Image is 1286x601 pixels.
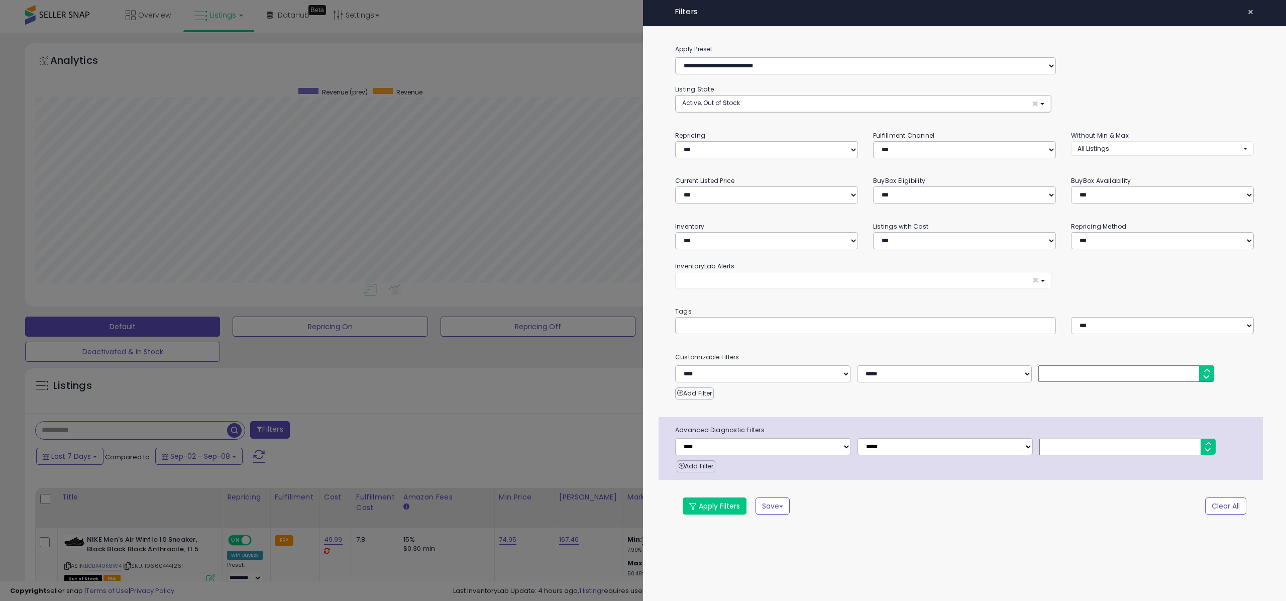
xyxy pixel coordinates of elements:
button: All Listings [1071,141,1254,156]
span: All Listings [1078,144,1109,153]
h4: Filters [675,8,1254,16]
small: Inventory [675,222,704,231]
span: × [1032,275,1039,285]
small: Current Listed Price [675,176,734,185]
button: × [1243,5,1258,19]
button: Add Filter [675,387,714,399]
button: Clear All [1205,497,1246,515]
span: × [1032,98,1038,109]
small: Fulfillment Channel [873,131,934,140]
label: Apply Preset: [668,44,1261,55]
small: Listings with Cost [873,222,928,231]
button: Apply Filters [683,497,746,515]
small: BuyBox Eligibility [873,176,925,185]
small: Repricing [675,131,705,140]
small: BuyBox Availability [1071,176,1131,185]
small: Customizable Filters [668,352,1261,363]
small: Tags [668,306,1261,317]
small: InventoryLab Alerts [675,262,734,270]
small: Repricing Method [1071,222,1127,231]
button: × [675,272,1051,288]
button: Save [756,497,790,515]
small: Without Min & Max [1071,131,1129,140]
span: Advanced Diagnostic Filters [668,425,1263,436]
span: Active, Out of Stock [682,98,740,107]
small: Listing State [675,85,714,93]
button: Add Filter [677,460,715,472]
span: × [1247,5,1254,19]
button: Active, Out of Stock × [676,95,1051,112]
